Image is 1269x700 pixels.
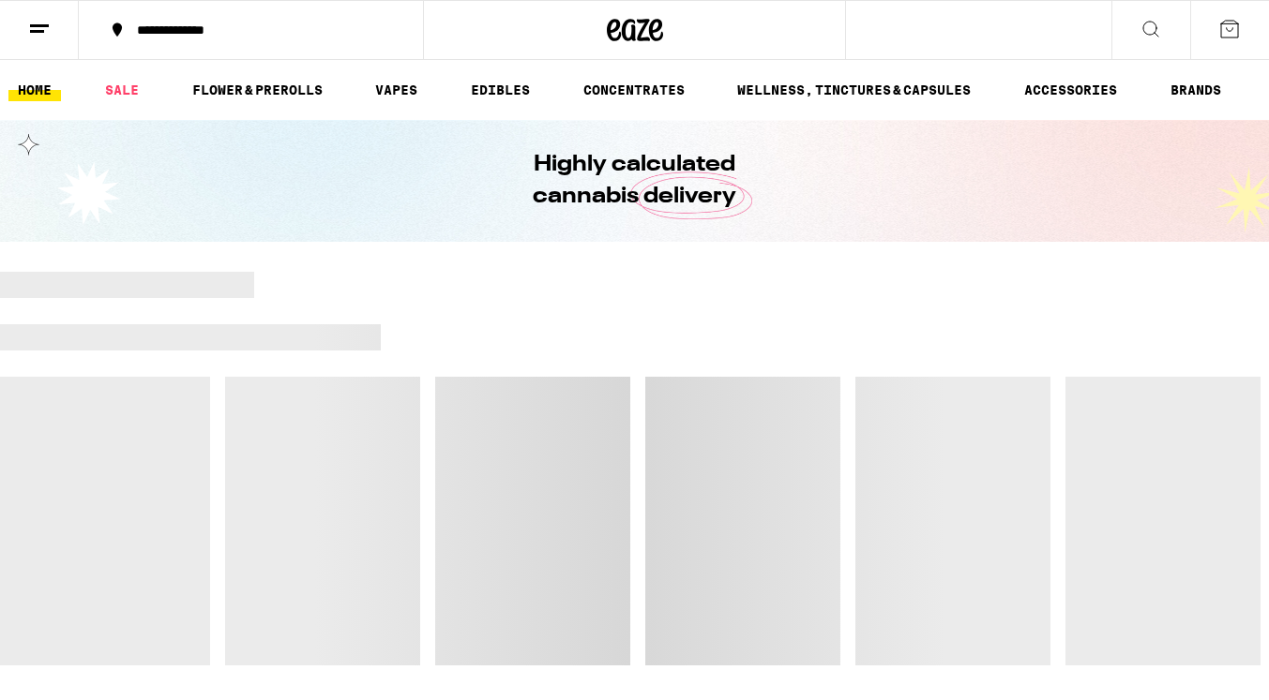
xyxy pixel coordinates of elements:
[366,79,427,101] a: VAPES
[96,79,148,101] a: SALE
[1015,79,1126,101] a: ACCESSORIES
[480,149,790,213] h1: Highly calculated cannabis delivery
[728,79,980,101] a: WELLNESS, TINCTURES & CAPSULES
[1161,79,1231,101] a: BRANDS
[461,79,539,101] a: EDIBLES
[574,79,694,101] a: CONCENTRATES
[8,79,61,101] a: HOME
[183,79,332,101] a: FLOWER & PREROLLS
